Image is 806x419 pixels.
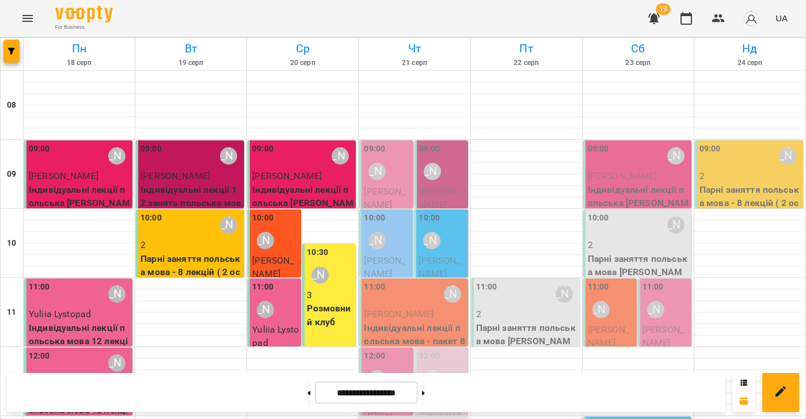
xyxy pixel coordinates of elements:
h6: 08 [7,99,16,112]
div: Sofiia Aloshyna [779,147,796,165]
label: 12:00 [419,350,440,363]
h6: 11 [7,306,16,319]
h6: Пт [473,40,580,58]
p: Індивідуальні лекції польська мова 12 лекцій [PERSON_NAME] [29,321,130,362]
span: UA [775,12,788,24]
span: [PERSON_NAME] [252,170,322,181]
span: 19 [656,3,671,15]
label: 10:30 [307,246,328,259]
span: [PERSON_NAME] [364,255,405,280]
div: Anna Litkovets [423,232,440,249]
p: Індивідуальні лекції 12 занять польська мова [140,183,242,224]
p: Парні заняття польська мова - 8 лекцій ( 2 особи ) [140,252,242,293]
div: Valentyna Krytskaliuk [220,147,237,165]
h6: Нд [696,40,804,58]
label: 11:00 [29,281,50,294]
p: 3 [307,288,353,302]
div: Anna Litkovets [332,147,349,165]
label: 12:00 [364,350,385,363]
div: Anna Litkovets [647,301,664,318]
h6: 19 серп [137,58,245,68]
p: Парні заняття польська мова - 8 лекцій ( 2 особи ) [699,183,801,224]
label: 12:00 [29,350,50,363]
label: 11:00 [252,281,273,294]
h6: 24 серп [696,58,804,68]
label: 09:00 [29,143,50,155]
p: Індивідуальні лекції польська [PERSON_NAME] 8 занять [252,183,353,224]
span: Yuliia Lystopad [252,324,299,349]
h6: Пн [25,40,133,58]
div: Valentyna Krytskaliuk [257,232,274,249]
p: 2 [588,238,689,252]
button: Menu [14,5,41,32]
label: 09:00 [140,143,162,155]
h6: Вт [137,40,245,58]
h6: Сб [584,40,692,58]
label: 09:00 [419,143,440,155]
p: Індивідуальні лекції польська [PERSON_NAME] 8 занять [588,183,689,224]
label: 10:00 [252,212,273,224]
span: [PERSON_NAME] [588,170,657,181]
p: 2 [140,238,242,252]
div: Anna Litkovets [257,301,274,318]
label: 10:00 [588,212,609,224]
h6: 23 серп [584,58,692,68]
div: Sofiia Aloshyna [220,216,237,234]
h6: 10 [7,237,16,250]
label: 09:00 [252,143,273,155]
button: UA [771,7,792,29]
div: Anna Litkovets [108,147,126,165]
label: 09:00 [588,143,609,155]
span: [PERSON_NAME] [140,170,210,181]
label: 09:00 [699,143,721,155]
label: 10:00 [419,212,440,224]
div: Anna Litkovets [667,147,685,165]
p: 2 [699,169,801,183]
img: Voopty Logo [55,6,113,22]
span: [PERSON_NAME] [642,324,684,349]
div: Anna Litkovets [556,285,573,303]
label: 10:00 [140,212,162,224]
span: [PERSON_NAME] [364,308,434,319]
div: Valentyna Krytskaliuk [444,285,461,303]
p: Парні заняття польська мова [PERSON_NAME] 8 занять [476,321,577,362]
span: For Business [55,24,113,31]
p: Розмовний клуб [307,302,353,329]
label: 11:00 [642,281,664,294]
h6: 21 серп [360,58,468,68]
div: Valentyna Krytskaliuk [368,232,386,249]
span: [PERSON_NAME] [29,170,98,181]
h6: Чт [360,40,468,58]
p: Парні заняття польська мова [PERSON_NAME] 8 занять [588,252,689,293]
label: 10:00 [364,212,385,224]
h6: Ср [249,40,356,58]
span: [PERSON_NAME] [419,255,460,280]
h6: 18 серп [25,58,133,68]
span: Yuliia Lystopad [29,308,91,319]
span: [PERSON_NAME] [364,186,405,211]
span: [PERSON_NAME] [419,186,461,211]
span: [PERSON_NAME] [588,324,629,349]
div: Anna Litkovets [108,285,126,303]
p: 2 [476,307,577,321]
div: Valentyna Krytskaliuk [592,301,610,318]
div: Anna Litkovets [667,216,685,234]
div: Anna Litkovets [108,355,126,372]
p: Індивідуальні лекції польська мова - пакет 8 занять [364,321,465,362]
div: Anna Litkovets [368,163,386,180]
label: 11:00 [588,281,609,294]
h6: 20 серп [249,58,356,68]
label: 11:00 [364,281,385,294]
h6: 22 серп [473,58,580,68]
div: Valentyna Krytskaliuk [424,163,441,180]
span: [PERSON_NAME] [252,255,294,280]
img: avatar_s.png [743,10,759,26]
h6: 09 [7,168,16,181]
label: 11:00 [476,281,497,294]
label: 09:00 [364,143,385,155]
p: Індивідуальні лекції польська [PERSON_NAME] 8 занять [29,183,130,224]
div: Sofiia Aloshyna [311,266,329,284]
